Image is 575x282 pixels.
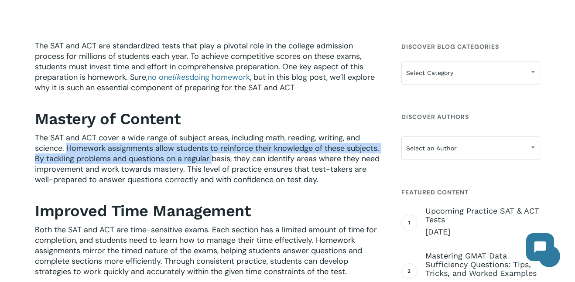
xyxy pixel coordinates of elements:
span: [DATE] [425,227,540,237]
span: no one [147,72,172,82]
span: Select Category [401,61,540,85]
span: The SAT and ACT are standardized tests that play a pivotal role in the college admission process ... [35,41,363,82]
iframe: Chatbot [517,224,563,270]
h4: Featured Content [401,184,540,200]
span: doing homework [189,72,250,82]
span: Select an Author [401,136,540,160]
span: Mastering GMAT Data Sufficiency Questions: Tips, Tricks, and Worked Examples [425,251,540,278]
h4: Discover Authors [401,109,540,125]
span: , but in this blog post, we’ll explore why it is such an essential component of preparing for the... [35,72,375,93]
span: Select Category [402,64,540,82]
b: Mastery of Content [35,110,180,128]
span: The SAT and ACT cover a wide range of subject areas, including math, reading, writing, and scienc... [35,133,380,185]
span: Upcoming Practice SAT & ACT Tests [425,207,540,224]
h4: Discover Blog Categories [401,39,540,54]
span: Select an Author [402,139,540,157]
a: no onelikesdoing homework [147,72,250,82]
span: likes [172,72,189,82]
a: Upcoming Practice SAT & ACT Tests [DATE] [425,207,540,237]
span: Both the SAT and ACT are time-sensitive exams. Each section has a limited amount of time for comp... [35,224,377,277]
b: Improved Time Management [35,202,250,220]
